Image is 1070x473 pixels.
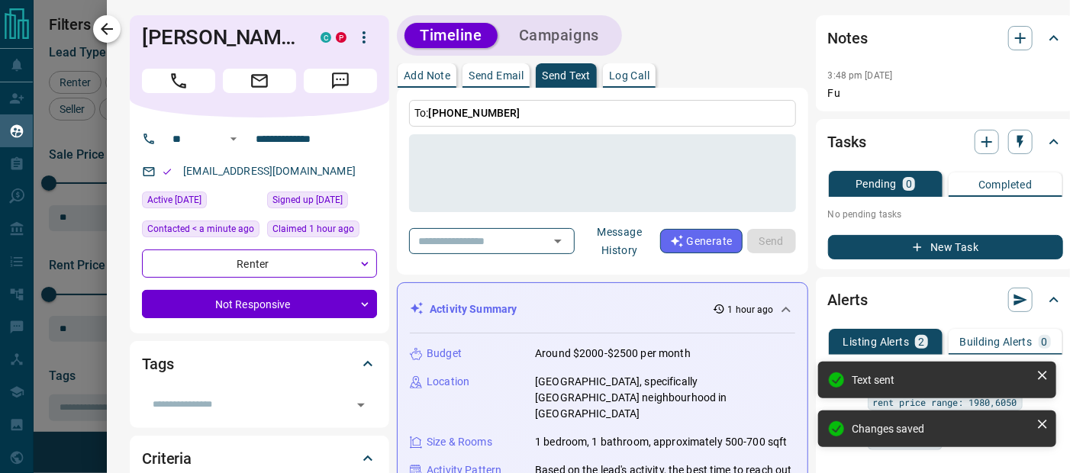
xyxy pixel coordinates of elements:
[469,70,524,81] p: Send Email
[504,23,614,48] button: Campaigns
[142,346,377,382] div: Tags
[828,203,1063,226] p: No pending tasks
[267,220,377,242] div: Sun Oct 12 2025
[427,346,462,362] p: Budget
[142,249,377,278] div: Renter
[906,179,912,189] p: 0
[272,221,354,236] span: Claimed 1 hour ago
[427,434,492,450] p: Size & Rooms
[404,23,498,48] button: Timeline
[336,32,346,43] div: property.ca
[410,295,795,323] div: Activity Summary1 hour ago
[535,346,691,362] p: Around $2000-$2500 per month
[223,69,296,93] span: Email
[535,374,795,422] p: [GEOGRAPHIC_DATA], specifically [GEOGRAPHIC_DATA] neighbourhood in [GEOGRAPHIC_DATA]
[147,221,254,236] span: Contacted < a minute ago
[142,191,259,213] div: Sat Oct 11 2025
[535,434,787,450] p: 1 bedroom, 1 bathroom, approximately 500-700 sqft
[350,394,372,416] button: Open
[267,191,377,213] div: Tue Jan 25 2022
[430,301,517,317] p: Activity Summary
[427,374,469,390] p: Location
[918,336,924,347] p: 2
[542,70,591,81] p: Send Text
[162,166,172,177] svg: Email Valid
[142,352,173,376] h2: Tags
[183,165,356,177] a: [EMAIL_ADDRESS][DOMAIN_NAME]
[142,69,215,93] span: Call
[828,282,1063,318] div: Alerts
[852,423,1030,435] div: Changes saved
[409,100,796,127] p: To:
[828,288,868,312] h2: Alerts
[142,446,192,471] h2: Criteria
[728,303,774,317] p: 1 hour ago
[828,85,1063,101] p: Fu
[224,130,243,148] button: Open
[609,70,649,81] p: Log Call
[304,69,377,93] span: Message
[547,230,569,252] button: Open
[404,70,450,81] p: Add Note
[828,26,868,50] h2: Notes
[978,179,1033,190] p: Completed
[828,130,866,154] h2: Tasks
[142,220,259,242] div: Sun Oct 12 2025
[429,107,520,119] span: [PHONE_NUMBER]
[272,192,343,208] span: Signed up [DATE]
[828,124,1063,160] div: Tasks
[321,32,331,43] div: condos.ca
[828,235,1063,259] button: New Task
[828,70,893,81] p: 3:48 pm [DATE]
[142,25,298,50] h1: [PERSON_NAME]
[852,374,1030,386] div: Text sent
[579,220,659,262] button: Message History
[960,336,1033,347] p: Building Alerts
[843,336,910,347] p: Listing Alerts
[142,290,377,318] div: Not Responsive
[660,229,743,253] button: Generate
[1042,336,1048,347] p: 0
[147,192,201,208] span: Active [DATE]
[828,20,1063,56] div: Notes
[856,179,897,189] p: Pending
